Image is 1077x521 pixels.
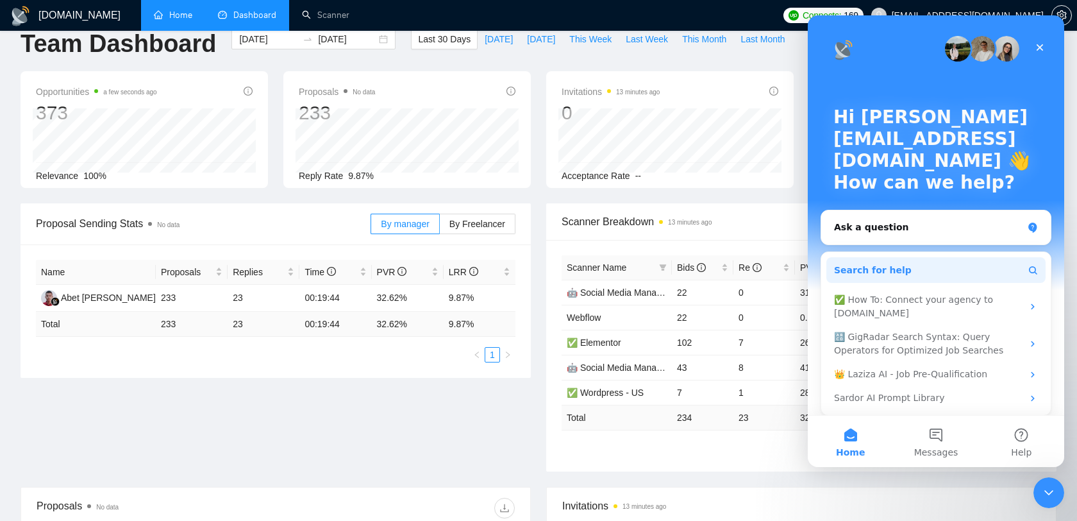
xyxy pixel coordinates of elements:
input: Start date [239,32,297,46]
button: setting [1051,5,1072,26]
td: 22 [672,305,733,330]
img: gigradar-bm.png [51,297,60,306]
div: 233 [299,101,375,125]
time: 13 minutes ago [668,219,712,226]
a: searchScanner [302,10,349,21]
button: [DATE] [478,29,520,49]
span: No data [157,221,180,228]
button: Last 30 Days [411,29,478,49]
div: 0 [562,101,660,125]
td: 43 [672,355,733,380]
td: 7 [733,330,795,355]
span: PVR [377,267,407,277]
span: This Month [682,32,726,46]
td: 22 [672,280,733,305]
span: Replies [233,265,285,279]
span: Proposals [161,265,213,279]
span: Proposals [299,84,375,99]
span: info-circle [469,267,478,276]
span: left [473,351,481,359]
td: Total [36,312,156,337]
span: Bids [677,262,706,273]
span: Scanner Name [567,262,626,273]
span: 100% [83,171,106,181]
input: End date [318,32,376,46]
button: left [469,347,485,363]
span: info-circle [697,263,706,272]
img: AM [41,290,57,306]
span: Scanner Breakdown [562,214,1041,230]
td: 32.62 % [372,312,444,337]
td: 00:19:44 [299,312,371,337]
time: 13 minutes ago [616,89,660,96]
td: 28.57% [795,380,856,405]
span: Relevance [36,171,78,181]
td: 9.87% [444,285,515,312]
iframe: Intercom live chat [808,15,1064,467]
span: Invitations [562,84,660,99]
img: logo [10,6,31,26]
a: 1 [485,348,499,362]
span: LRR [449,267,478,277]
a: AMAbet [PERSON_NAME] [41,292,156,302]
td: 233 [156,312,228,337]
span: info-circle [397,267,406,276]
span: Acceptance Rate [562,171,630,181]
a: 🤖 Social Media Manager - [GEOGRAPHIC_DATA] [567,363,771,373]
button: [DATE] [520,29,562,49]
span: 169 [844,8,858,22]
th: Proposals [156,260,228,285]
span: Proposal Sending Stats [36,216,371,232]
span: info-circle [753,263,762,272]
td: 23 [733,405,795,430]
span: Last Month [740,32,785,46]
button: right [500,347,515,363]
span: Invitations [562,498,1040,514]
span: PVR [800,262,830,273]
span: filter [659,264,667,271]
h1: Team Dashboard [21,29,216,59]
a: ✅ Wordpress - US [567,388,644,398]
li: Previous Page [469,347,485,363]
td: 102 [672,330,733,355]
button: Last Week [619,29,675,49]
td: 234 [672,405,733,430]
td: 233 [156,285,228,312]
td: 9.87 % [444,312,515,337]
span: info-circle [506,87,515,96]
span: [DATE] [527,32,555,46]
td: 23 [228,312,299,337]
span: -- [635,171,641,181]
img: upwork-logo.png [789,10,799,21]
span: This Week [569,32,612,46]
span: Dashboard [233,10,276,21]
span: Reply Rate [299,171,343,181]
iframe: Intercom live chat [1033,477,1064,508]
td: Total [562,405,672,430]
td: 41.86% [795,355,856,380]
span: filter [656,258,669,277]
li: 1 [485,347,500,363]
span: dashboard [218,10,227,19]
span: Last 30 Days [418,32,471,46]
td: 32.62% [372,285,444,312]
time: a few seconds ago [103,89,156,96]
th: Replies [228,260,299,285]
